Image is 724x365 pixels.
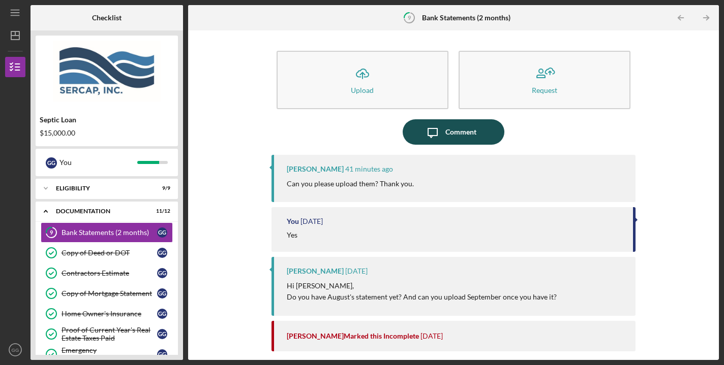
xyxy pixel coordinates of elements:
div: G G [157,329,167,339]
div: Comment [445,119,476,145]
button: Upload [277,51,448,109]
div: [PERSON_NAME] [287,267,344,275]
text: GG [12,347,19,353]
div: G G [157,268,167,278]
img: Product logo [36,41,178,102]
div: Upload [351,86,374,94]
div: G G [157,227,167,238]
div: Request [532,86,557,94]
a: Proof of Current Year's Real Estate Taxes PaidGG [41,324,173,344]
div: Copy of Deed or DOT [62,249,157,257]
button: Comment [403,119,504,145]
div: You [287,217,299,225]
div: G G [157,349,167,359]
div: 11 / 12 [152,208,170,214]
p: Do you have August's statement yet? And can you upload September once you have it? [287,291,557,303]
div: G G [46,157,57,169]
div: Eligibility [56,185,145,191]
div: 9 / 9 [152,185,170,191]
div: [PERSON_NAME] [287,165,344,173]
button: Request [459,51,630,109]
div: $15,000.00 [40,129,174,137]
div: Documentation [56,208,145,214]
p: Hi [PERSON_NAME], [287,280,557,291]
div: [PERSON_NAME] Marked this Incomplete [287,332,419,340]
tspan: 9 [50,229,53,236]
a: Home Owner's InsuranceGG [41,304,173,324]
a: Contractors EstimateGG [41,263,173,283]
time: 2025-10-01 15:16 [345,165,393,173]
a: Copy of Mortgage StatementGG [41,283,173,304]
div: G G [157,309,167,319]
time: 2025-09-29 18:58 [420,332,443,340]
a: Emergency Contacts/ReferralsGG [41,344,173,364]
div: Bank Statements (2 months) [62,228,157,237]
b: Checklist [92,14,122,22]
tspan: 9 [408,14,411,21]
div: Copy of Mortgage Statement [62,289,157,297]
div: Proof of Current Year's Real Estate Taxes Paid [62,326,157,342]
a: 9Bank Statements (2 months)GG [41,222,173,243]
div: Septic Loan [40,116,174,124]
time: 2025-09-29 18:58 [345,267,368,275]
b: Bank Statements (2 months) [422,14,510,22]
time: 2025-09-29 20:24 [300,217,323,225]
div: G G [157,248,167,258]
div: Emergency Contacts/Referrals [62,346,157,362]
div: Contractors Estimate [62,269,157,277]
div: Home Owner's Insurance [62,310,157,318]
p: Can you please upload them? Thank you. [287,178,414,189]
div: You [59,154,137,171]
div: G G [157,288,167,298]
div: Yes [287,231,297,239]
button: GG [5,340,25,360]
a: Copy of Deed or DOTGG [41,243,173,263]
